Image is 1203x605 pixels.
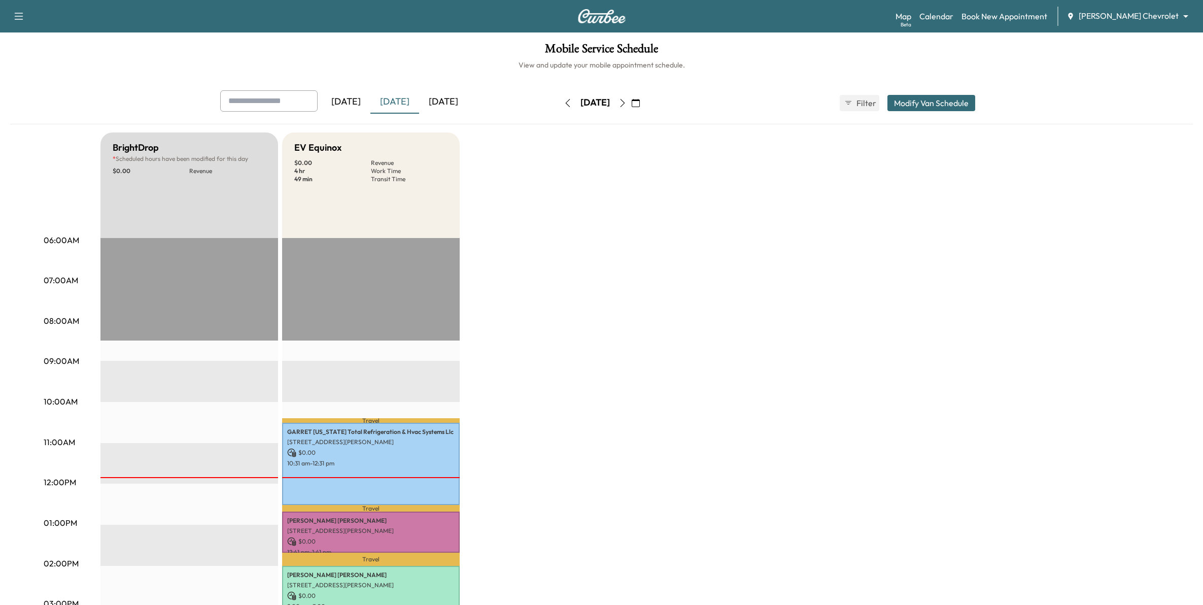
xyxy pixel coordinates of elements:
[371,167,448,175] p: Work Time
[44,355,79,367] p: 09:00AM
[189,167,266,175] p: Revenue
[287,428,455,436] p: GARRET [US_STATE] Total Refrigeration & Hvac Systems Llc
[44,436,75,448] p: 11:00AM
[287,537,455,546] p: $ 0.00
[113,167,189,175] p: $ 0.00
[371,159,448,167] p: Revenue
[44,315,79,327] p: 08:00AM
[287,517,455,525] p: [PERSON_NAME] [PERSON_NAME]
[282,553,460,566] p: Travel
[287,581,455,589] p: [STREET_ADDRESS][PERSON_NAME]
[961,10,1047,22] a: Book New Appointment
[419,90,468,114] div: [DATE]
[919,10,953,22] a: Calendar
[577,9,626,23] img: Curbee Logo
[1079,10,1179,22] span: [PERSON_NAME] Chevrolet
[294,175,371,183] p: 49 min
[113,141,159,155] h5: BrightDrop
[44,274,78,286] p: 07:00AM
[113,155,266,163] p: Scheduled hours have been modified for this day
[287,527,455,535] p: [STREET_ADDRESS][PERSON_NAME]
[44,517,77,529] p: 01:00PM
[370,90,419,114] div: [DATE]
[322,90,370,114] div: [DATE]
[282,418,460,423] p: Travel
[896,10,911,22] a: MapBeta
[856,97,875,109] span: Filter
[44,395,78,408] p: 10:00AM
[580,96,610,109] div: [DATE]
[287,438,455,446] p: [STREET_ADDRESS][PERSON_NAME]
[44,234,79,246] p: 06:00AM
[287,591,455,600] p: $ 0.00
[840,95,879,111] button: Filter
[287,459,455,467] p: 10:31 am - 12:31 pm
[44,557,79,569] p: 02:00PM
[294,141,341,155] h5: EV Equinox
[10,60,1193,70] h6: View and update your mobile appointment schedule.
[282,505,460,512] p: Travel
[287,448,455,457] p: $ 0.00
[287,571,455,579] p: [PERSON_NAME] [PERSON_NAME]
[294,159,371,167] p: $ 0.00
[371,175,448,183] p: Transit Time
[44,476,76,488] p: 12:00PM
[294,167,371,175] p: 4 hr
[887,95,975,111] button: Modify Van Schedule
[287,548,455,556] p: 12:41 pm - 1:41 pm
[901,21,911,28] div: Beta
[10,43,1193,60] h1: Mobile Service Schedule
